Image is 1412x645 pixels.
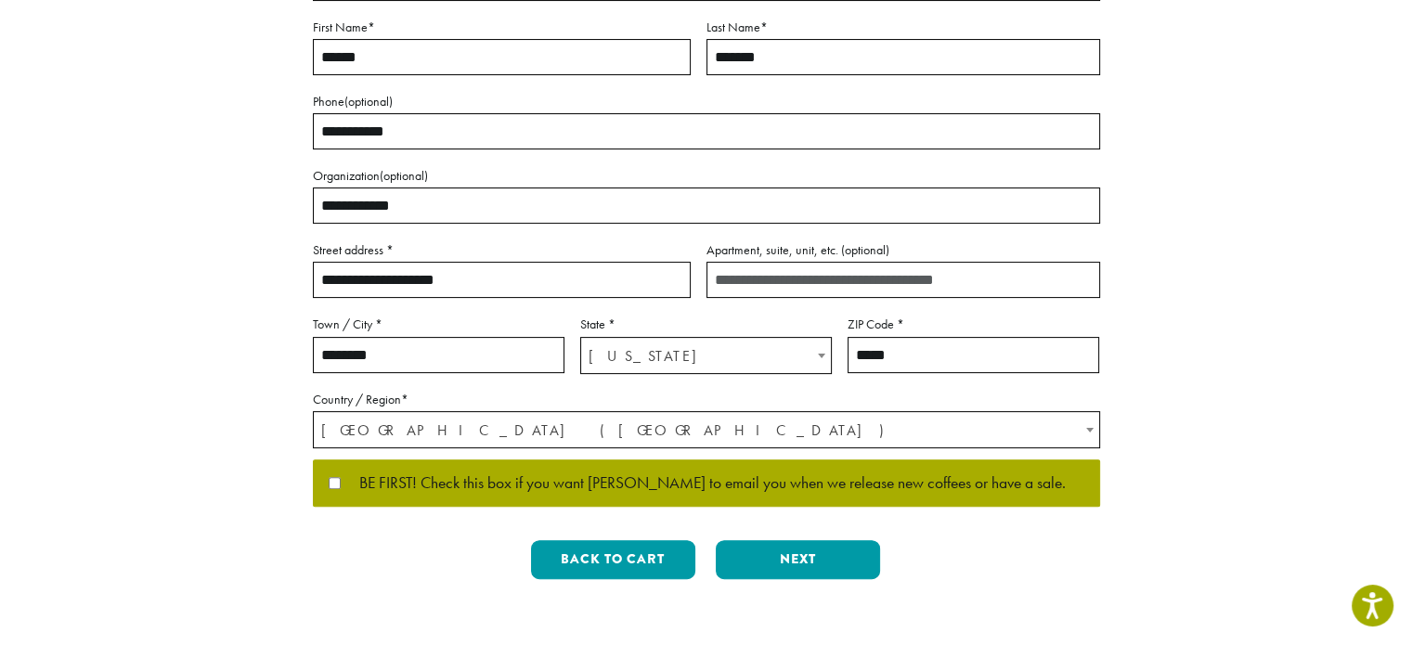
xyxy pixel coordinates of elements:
span: (optional) [344,93,393,110]
span: (optional) [380,167,428,184]
label: Organization [313,164,1100,187]
label: First Name [313,16,691,39]
button: Next [716,540,880,579]
span: BE FIRST! Check this box if you want [PERSON_NAME] to email you when we release new coffees or ha... [341,475,1066,492]
input: BE FIRST! Check this box if you want [PERSON_NAME] to email you when we release new coffees or ha... [329,477,341,489]
label: ZIP Code [848,313,1099,336]
span: Idaho [581,338,831,374]
button: Back to cart [531,540,695,579]
span: (optional) [841,241,889,258]
label: Street address [313,239,691,262]
label: Apartment, suite, unit, etc. [706,239,1100,262]
span: Country / Region [313,411,1100,448]
label: Last Name [706,16,1100,39]
label: State [580,313,832,336]
span: State [580,337,832,374]
label: Town / City [313,313,564,336]
span: United States (US) [314,412,1099,448]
